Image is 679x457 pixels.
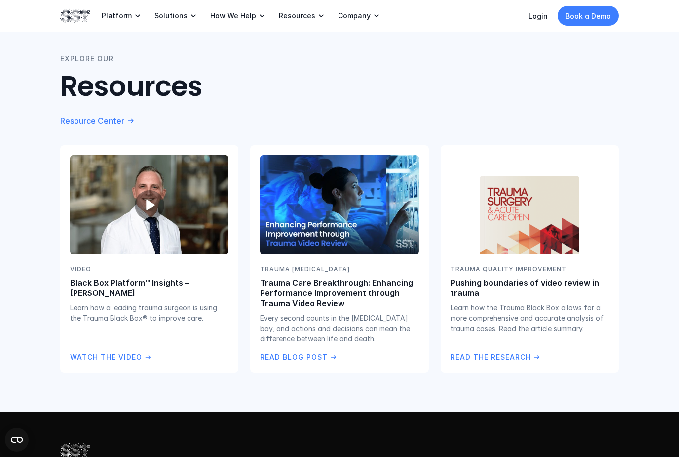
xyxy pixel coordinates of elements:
img: Trauma surgery and acute care open journal cover [480,177,579,309]
span: play_arrow [140,196,159,215]
img: Surgeon looking at a screen [260,156,418,255]
p: Read Blog Post [260,352,328,363]
p: Company [338,12,371,21]
a: Surgeon looking at a screenTRAUMA [MEDICAL_DATA]Trauma Care Breakthrough: Enhancing Performance I... [250,146,428,373]
a: Book a Demo [558,6,619,26]
p: Learn how a leading trauma surgeon is using the Trauma Black Box® to improve care. [70,303,228,324]
p: Watch the Video [70,352,142,363]
a: Login [528,12,548,21]
a: Trauma surgery and acute care open journal coverTRAUMA QUALITY IMPROVEMENTPushing boundaries of v... [441,146,619,373]
p: Resources [279,12,315,21]
p: Book a Demo [566,11,611,22]
p: EXPLORE OUR [60,54,113,65]
button: Open CMP widget [5,428,29,452]
p: Pushing boundaries of video review in trauma [451,278,609,299]
a: Resource Center [60,116,135,126]
p: Learn how the Trauma Black Box allows for a more comprehensive and accurate analysis of trauma ca... [451,303,609,334]
p: Platform [102,12,132,21]
p: Black Box Platform™ Insights – [PERSON_NAME] [70,278,228,299]
p: How We Help [210,12,256,21]
h2: Resources [60,71,619,104]
p: Every second counts in the [MEDICAL_DATA] bay, and actions and decisions can mean the difference ... [260,313,418,344]
p: Video [70,265,228,274]
a: Dr. Ryan Dumas headshotplay_arrowVideoBlack Box Platform™ Insights – [PERSON_NAME]Learn how a lea... [60,146,238,373]
img: Dr. Ryan Dumas headshot [70,156,228,255]
p: Read the Research [451,352,531,363]
p: Trauma Care Breakthrough: Enhancing Performance Improvement through Trauma Video Review [260,278,418,309]
p: TRAUMA QUALITY IMPROVEMENT [451,265,609,274]
img: SST logo [60,8,90,25]
p: Solutions [154,12,188,21]
p: Resource Center [60,116,124,126]
p: TRAUMA [MEDICAL_DATA] [260,265,418,274]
